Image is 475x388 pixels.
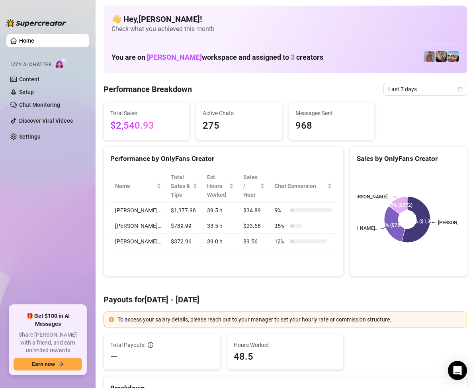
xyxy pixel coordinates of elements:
[202,234,239,249] td: 39.0 h
[351,194,391,200] text: [PERSON_NAME]…
[6,19,66,27] img: logo-BBDzfeDw.svg
[109,317,114,322] span: exclamation-circle
[238,170,270,203] th: Sales / Hour
[14,331,82,355] span: Share [PERSON_NAME] with a friend, and earn unlimited rewards
[270,170,337,203] th: Chat Conversion
[436,51,447,62] img: George
[148,342,153,348] span: info-circle
[110,218,166,234] td: [PERSON_NAME]…
[32,361,55,367] span: Earn now
[448,361,467,380] div: Open Intercom Messenger
[458,87,463,92] span: calendar
[110,153,337,164] div: Performance by OnlyFans Creator
[104,294,467,305] h4: Payouts for [DATE] - [DATE]
[111,53,323,62] h1: You are on workspace and assigned to creators
[171,173,191,199] span: Total Sales & Tips
[274,221,287,230] span: 35 %
[202,203,239,218] td: 39.5 h
[274,206,287,215] span: 9 %
[295,109,368,118] span: Messages Sent
[14,358,82,370] button: Earn nowarrow-right
[274,182,326,190] span: Chat Conversion
[110,341,145,349] span: Total Payouts
[111,25,459,33] span: Check what you achieved this month
[202,218,239,234] td: 33.5 h
[19,133,40,140] a: Settings
[110,118,183,133] span: $2,540.93
[14,312,82,328] span: 🎁 Get $100 in AI Messages
[234,341,337,349] span: Hours Worked
[203,118,275,133] span: 275
[115,182,155,190] span: Name
[110,350,118,363] span: —
[295,118,368,133] span: 968
[238,234,270,249] td: $9.56
[166,203,202,218] td: $1,377.98
[234,350,337,363] span: 48.5
[291,53,295,61] span: 3
[424,51,435,62] img: Joey
[104,84,192,95] h4: Performance Breakdown
[19,37,34,44] a: Home
[110,234,166,249] td: [PERSON_NAME]…
[166,218,202,234] td: $789.99
[166,170,202,203] th: Total Sales & Tips
[274,237,287,246] span: 12 %
[448,51,459,62] img: Zach
[19,102,60,108] a: Chat Monitoring
[19,89,34,95] a: Setup
[110,203,166,218] td: [PERSON_NAME]…
[55,58,67,69] img: AI Chatter
[110,170,166,203] th: Name
[58,361,64,367] span: arrow-right
[203,109,275,118] span: Active Chats
[243,173,258,199] span: Sales / Hour
[207,173,228,199] div: Est. Hours Worked
[357,153,460,164] div: Sales by OnlyFans Creator
[338,225,378,231] text: [PERSON_NAME]…
[111,14,459,25] h4: 👋 Hey, [PERSON_NAME] !
[238,203,270,218] td: $34.89
[238,218,270,234] td: $23.58
[117,315,462,324] div: To access your salary details, please reach out to your manager to set your hourly rate or commis...
[19,76,39,82] a: Content
[388,83,462,95] span: Last 7 days
[147,53,202,61] span: [PERSON_NAME]
[11,61,51,69] span: Izzy AI Chatter
[19,118,73,124] a: Discover Viral Videos
[166,234,202,249] td: $372.96
[110,109,183,118] span: Total Sales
